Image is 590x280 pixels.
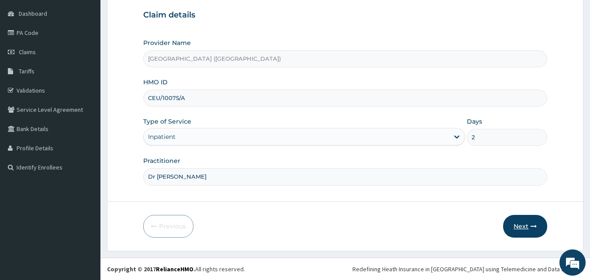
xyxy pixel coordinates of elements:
label: Provider Name [143,38,191,47]
span: We're online! [51,84,121,173]
textarea: Type your message and hit 'Enter' [4,187,166,218]
label: HMO ID [143,78,168,86]
div: Inpatient [148,132,176,141]
button: Previous [143,215,193,238]
h3: Claim details [143,10,548,20]
span: Tariffs [19,67,35,75]
div: Redefining Heath Insurance in [GEOGRAPHIC_DATA] using Telemedicine and Data Science! [352,265,583,273]
div: Minimize live chat window [143,4,164,25]
span: Dashboard [19,10,47,17]
footer: All rights reserved. [100,258,590,280]
label: Practitioner [143,156,180,165]
button: Next [503,215,547,238]
a: RelianceHMO [156,265,193,273]
span: Claims [19,48,36,56]
label: Type of Service [143,117,191,126]
img: d_794563401_company_1708531726252_794563401 [16,44,35,66]
label: Days [467,117,482,126]
div: Chat with us now [45,49,147,60]
input: Enter HMO ID [143,90,548,107]
input: Enter Name [143,168,548,185]
strong: Copyright © 2017 . [107,265,195,273]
